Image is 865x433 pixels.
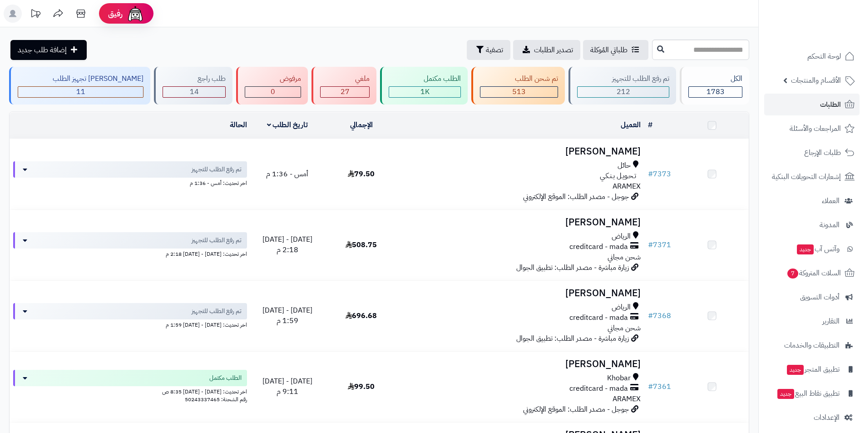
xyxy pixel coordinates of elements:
div: 212 [578,87,669,97]
span: جديد [777,389,794,399]
span: الرياض [612,302,631,313]
span: # [648,310,653,321]
span: تم رفع الطلب للتجهيز [192,236,242,245]
span: ARAMEX [613,181,641,192]
h3: [PERSON_NAME] [402,146,641,157]
span: 1783 [707,86,725,97]
div: 11 [18,87,143,97]
div: 27 [321,87,369,97]
span: ARAMEX [613,393,641,404]
a: #7368 [648,310,671,321]
a: لوحة التحكم [764,45,860,67]
span: 79.50 [348,169,375,179]
span: إشعارات التحويلات البنكية [772,170,841,183]
span: شحن مجاني [608,323,641,333]
span: creditcard - mada [569,242,628,252]
span: التطبيقات والخدمات [784,339,840,352]
a: طلباتي المُوكلة [583,40,648,60]
span: 508.75 [346,239,377,250]
span: Khobar [607,373,631,383]
span: التقارير [822,315,840,328]
a: وآتس آبجديد [764,238,860,260]
a: المراجعات والأسئلة [764,118,860,139]
span: 513 [512,86,526,97]
img: logo-2.png [803,7,856,26]
span: زيارة مباشرة - مصدر الطلب: تطبيق الجوال [516,333,629,344]
span: المدونة [820,219,840,231]
a: الطلب مكتمل 1K [378,67,470,105]
a: أدوات التسويق [764,286,860,308]
span: تصفية [486,45,503,55]
span: 696.68 [346,310,377,321]
span: رقم الشحنة: 50243337465 [185,395,247,403]
img: ai-face.png [126,5,144,23]
span: طلباتي المُوكلة [590,45,628,55]
span: أمس - 1:36 م [266,169,308,179]
span: [DATE] - [DATE] 2:18 م [262,234,312,255]
span: تطبيق المتجر [786,363,840,376]
span: زيارة مباشرة - مصدر الطلب: تطبيق الجوال [516,262,629,273]
a: # [648,119,652,130]
div: اخر تحديث: [DATE] - [DATE] 1:59 م [13,319,247,329]
div: طلب راجع [163,74,226,84]
a: الإعدادات [764,407,860,428]
span: حائل [618,160,631,171]
span: تصدير الطلبات [534,45,573,55]
div: اخر تحديث: أمس - 1:36 م [13,178,247,187]
h3: [PERSON_NAME] [402,288,641,299]
span: وآتس آب [796,243,840,255]
span: تم رفع الطلب للتجهيز [192,307,242,316]
a: التقارير [764,310,860,332]
h3: [PERSON_NAME] [402,217,641,228]
a: الحالة [230,119,247,130]
a: العملاء [764,190,860,212]
a: السلات المتروكة7 [764,262,860,284]
div: ملغي [320,74,370,84]
a: الكل1783 [678,67,751,105]
span: جديد [797,244,814,254]
span: أدوات التسويق [800,291,840,304]
span: تطبيق نقاط البيع [776,387,840,400]
span: رفيق [108,8,123,19]
div: [PERSON_NAME] تجهيز الطلب [18,74,143,84]
a: إشعارات التحويلات البنكية [764,166,860,188]
span: الإعدادات [814,411,840,424]
h3: [PERSON_NAME] [402,359,641,369]
a: مرفوض 0 [234,67,310,105]
button: تصفية [467,40,510,60]
span: الأقسام والمنتجات [791,74,841,87]
span: المراجعات والأسئلة [790,122,841,135]
span: تم رفع الطلب للتجهيز [192,165,242,174]
a: #7361 [648,381,671,392]
a: [PERSON_NAME] تجهيز الطلب 11 [7,67,152,105]
a: #7373 [648,169,671,179]
span: الطلب مكتمل [209,373,242,383]
div: اخر تحديث: [DATE] - [DATE] 2:18 م [13,249,247,258]
span: creditcard - mada [569,383,628,394]
a: إضافة طلب جديد [10,40,87,60]
div: اخر تحديث: [DATE] - [DATE] 8:35 ص [13,386,247,396]
span: 1K [420,86,430,97]
div: تم شحن الطلب [480,74,558,84]
a: التطبيقات والخدمات [764,334,860,356]
div: الطلب مكتمل [389,74,461,84]
span: # [648,239,653,250]
div: 1006 [389,87,460,97]
div: 0 [245,87,301,97]
span: [DATE] - [DATE] 1:59 م [262,305,312,326]
div: تم رفع الطلب للتجهيز [577,74,669,84]
div: مرفوض [245,74,301,84]
a: الطلبات [764,94,860,115]
a: العميل [621,119,641,130]
span: السلات المتروكة [786,267,841,279]
a: تطبيق المتجرجديد [764,358,860,380]
span: الرياض [612,231,631,242]
span: 0 [271,86,275,97]
span: creditcard - mada [569,313,628,323]
span: الطلبات [820,98,841,111]
span: جوجل - مصدر الطلب: الموقع الإلكتروني [523,404,629,415]
a: الإجمالي [350,119,373,130]
span: إضافة طلب جديد [18,45,67,55]
a: تحديثات المنصة [24,5,47,25]
span: # [648,381,653,392]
